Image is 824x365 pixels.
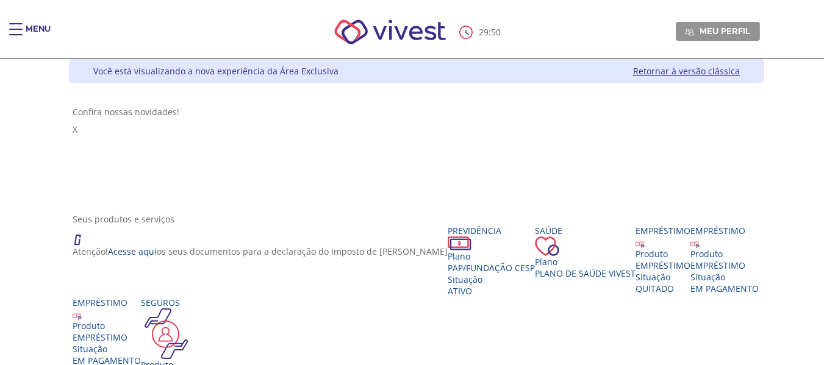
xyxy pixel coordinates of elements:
img: ico_emprestimo.svg [690,239,700,248]
span: 29 [479,26,489,38]
img: ico_coracao.png [535,236,559,256]
section: <span lang="pt-BR" dir="ltr">Visualizador do Conteúdo da Web</span> 1 [73,106,761,201]
p: Atenção! os seus documentos para a declaração do Imposto de [PERSON_NAME] [73,246,448,257]
div: Produto [73,320,141,331]
a: Previdência PlanoPAP/Fundação CESP SituaçãoAtivo [448,225,535,297]
div: Previdência [448,225,535,236]
img: Meu perfil [685,27,694,37]
span: QUITADO [636,283,674,294]
span: Plano de Saúde VIVEST [535,268,636,279]
div: Plano [448,250,535,262]
div: Você está visualizando a nova experiência da Área Exclusiva [93,65,339,77]
div: EMPRÉSTIMO [73,331,141,343]
span: 50 [491,26,501,38]
div: Empréstimo [636,225,690,236]
div: EMPRÉSTIMO [690,260,759,271]
a: Acesse aqui [108,246,157,257]
img: ico_dinheiro.png [448,236,471,250]
span: X [73,124,77,135]
div: Confira nossas novidades! [73,106,761,118]
div: Situação [690,271,759,283]
img: ico_emprestimo.svg [73,311,82,320]
img: Vivest [321,6,459,58]
div: Menu [26,23,51,48]
a: Retornar à versão clássica [633,65,740,77]
a: Empréstimo Produto EMPRÉSTIMO Situação EM PAGAMENTO [690,225,759,294]
span: Meu perfil [700,26,750,37]
div: Saúde [535,225,636,236]
img: ico_atencao.png [73,225,93,246]
div: Produto [636,248,690,260]
div: Empréstimo [73,297,141,308]
span: PAP/Fundação CESP [448,262,535,274]
div: Situação [448,274,535,285]
span: EM PAGAMENTO [690,283,759,294]
div: Seus produtos e serviços [73,213,761,225]
span: Ativo [448,285,472,297]
a: Meu perfil [676,22,760,40]
a: Empréstimo Produto EMPRÉSTIMO Situação QUITADO [636,225,690,294]
div: Situação [73,343,141,355]
div: Situação [636,271,690,283]
div: : [459,26,503,39]
div: EMPRÉSTIMO [636,260,690,271]
a: Saúde PlanoPlano de Saúde VIVEST [535,225,636,279]
div: Produto [690,248,759,260]
div: Empréstimo [690,225,759,236]
div: Plano [535,256,636,268]
img: ico_seguros.png [141,308,192,359]
div: Seguros [141,297,201,308]
img: ico_emprestimo.svg [636,239,645,248]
